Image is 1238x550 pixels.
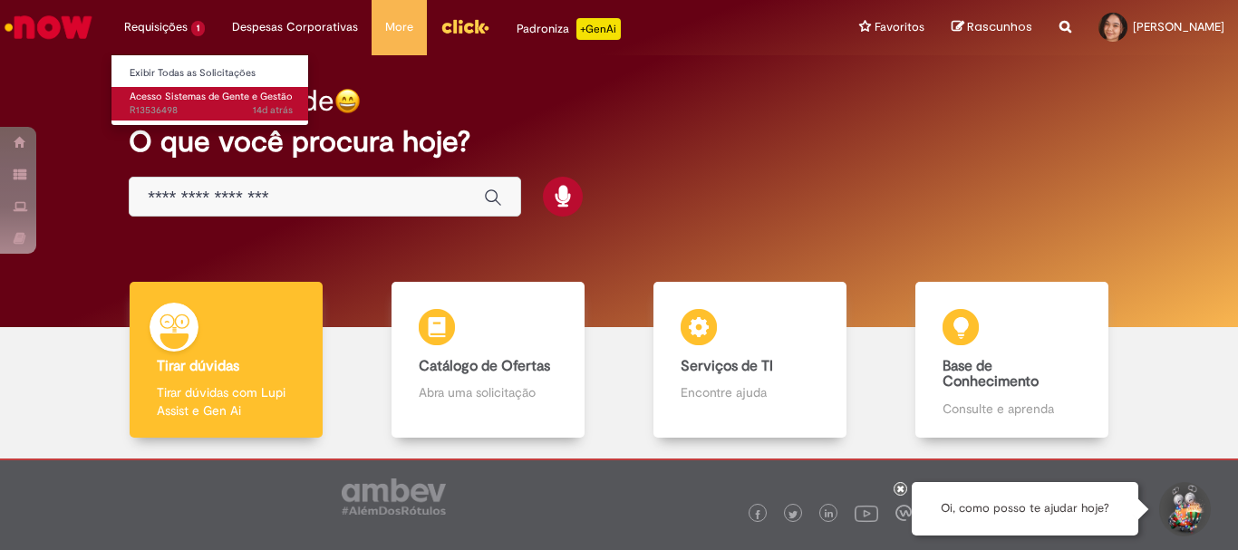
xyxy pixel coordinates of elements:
b: Serviços de TI [681,357,773,375]
span: 14d atrás [253,103,293,117]
span: Acesso Sistemas de Gente e Gestão [130,90,293,103]
span: [PERSON_NAME] [1133,19,1224,34]
a: Aberto R13536498 : Acesso Sistemas de Gente e Gestão [111,87,311,121]
img: logo_footer_youtube.png [855,501,878,525]
a: Exibir Todas as Solicitações [111,63,311,83]
span: Despesas Corporativas [232,18,358,36]
b: Base de Conhecimento [943,357,1039,391]
img: happy-face.png [334,88,361,114]
img: logo_footer_facebook.png [753,510,762,519]
p: +GenAi [576,18,621,40]
div: Padroniza [517,18,621,40]
div: Oi, como posso te ajudar hoje? [912,482,1138,536]
b: Tirar dúvidas [157,357,239,375]
span: Favoritos [875,18,924,36]
img: logo_footer_ambev_rotulo_gray.png [342,478,446,515]
a: Catálogo de Ofertas Abra uma solicitação [357,282,619,439]
span: More [385,18,413,36]
ul: Requisições [111,54,309,126]
p: Consulte e aprenda [943,400,1080,418]
img: ServiceNow [2,9,95,45]
img: logo_footer_linkedin.png [825,509,834,520]
b: Catálogo de Ofertas [419,357,550,375]
img: click_logo_yellow_360x200.png [440,13,489,40]
p: Encontre ajuda [681,383,818,401]
p: Abra uma solicitação [419,383,556,401]
a: Tirar dúvidas Tirar dúvidas com Lupi Assist e Gen Ai [95,282,357,439]
span: Requisições [124,18,188,36]
img: logo_footer_twitter.png [788,510,798,519]
span: 1 [191,21,205,36]
time: 15/09/2025 15:28:09 [253,103,293,117]
h2: O que você procura hoje? [129,126,1109,158]
a: Rascunhos [952,19,1032,36]
a: Base de Conhecimento Consulte e aprenda [881,282,1143,439]
p: Tirar dúvidas com Lupi Assist e Gen Ai [157,383,295,420]
button: Iniciar Conversa de Suporte [1156,482,1211,536]
span: R13536498 [130,103,293,118]
a: Serviços de TI Encontre ajuda [619,282,881,439]
span: Rascunhos [967,18,1032,35]
img: logo_footer_workplace.png [895,505,912,521]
